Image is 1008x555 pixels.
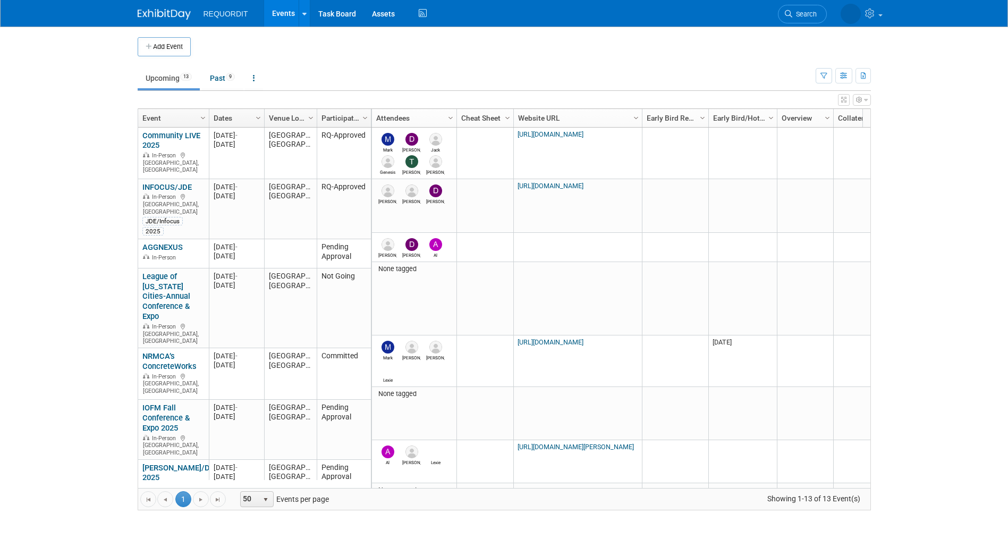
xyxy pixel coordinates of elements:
span: Column Settings [361,114,369,122]
div: Mark Buckley [378,354,397,360]
span: - [235,243,238,251]
a: Cheat Sheet [461,109,506,127]
a: Community LIVE 2025 [142,131,200,150]
a: Early Bird/Hotel Discounted Rate Deadline [713,109,770,127]
div: [DATE] [214,272,259,281]
td: [GEOGRAPHIC_DATA], [GEOGRAPHIC_DATA] [264,128,317,179]
a: Upcoming13 [138,68,200,88]
div: None tagged [376,265,452,273]
img: Genesis Brown [382,155,394,168]
a: Search [778,5,827,23]
a: Column Settings [630,109,642,125]
img: Bret Forster [429,341,442,354]
span: - [235,131,238,139]
div: [DATE] [214,242,259,251]
a: Go to the previous page [157,491,173,507]
a: Column Settings [305,109,317,125]
span: select [261,495,270,504]
span: In-Person [152,373,179,380]
a: [URL][DOMAIN_NAME] [518,182,583,190]
a: [URL][DOMAIN_NAME][PERSON_NAME] [518,443,634,451]
div: [DATE] [214,140,259,149]
div: 2025 [142,227,164,236]
a: INFOCUS/JDE [142,182,192,192]
a: Venue Location [269,109,310,127]
span: 9 [226,73,235,81]
a: Column Settings [765,109,777,125]
div: Bret Forster [426,354,445,360]
img: In-Person Event [143,254,149,259]
div: [DATE] [214,463,259,472]
a: Event [142,109,202,127]
div: [DATE] [214,360,259,369]
img: In-Person Event [143,152,149,157]
div: Mark Buckley [378,146,397,153]
img: Jack Roberts [429,133,442,146]
img: David Wilding [405,238,418,251]
a: Participation [321,109,364,127]
div: Al Kundrik [378,458,397,465]
td: Not Going [317,268,371,348]
a: Column Settings [445,109,456,125]
div: Lexie Buckley [378,376,397,383]
span: In-Person [152,435,179,442]
a: League of [US_STATE] Cities-Annual Conference & Expo [142,272,190,322]
img: Bret Forster [429,155,442,168]
div: [GEOGRAPHIC_DATA], [GEOGRAPHIC_DATA] [142,192,204,215]
img: Joe Brogni [405,445,418,458]
img: Shaun Garrison [382,238,394,251]
div: [GEOGRAPHIC_DATA], [GEOGRAPHIC_DATA] [142,322,204,345]
img: David Wilding [405,133,418,146]
div: [DATE] [214,191,259,200]
a: [PERSON_NAME]/Dimensions 2025 [142,463,247,483]
div: [DATE] [214,351,259,360]
a: Go to the next page [193,491,209,507]
div: Bret Forster [378,197,397,204]
a: Collaterals [838,109,889,127]
span: Events per page [226,491,340,507]
div: [DATE] [214,281,259,290]
a: [URL][DOMAIN_NAME] [518,338,583,346]
div: [DATE] [214,251,259,260]
div: Shaun Garrison [378,251,397,258]
div: [GEOGRAPHIC_DATA], [GEOGRAPHIC_DATA] [142,433,204,457]
img: Joe Brogni [405,184,418,197]
div: [GEOGRAPHIC_DATA], [GEOGRAPHIC_DATA] [142,372,204,395]
img: Al Kundrik [429,238,442,251]
div: Joe Brogni [402,197,421,204]
span: In-Person [152,152,179,159]
span: Showing 1-13 of 13 Event(s) [757,491,870,506]
img: David Wilding [429,184,442,197]
span: Column Settings [698,114,707,122]
a: Column Settings [697,109,708,125]
span: 1 [175,491,191,507]
a: Column Settings [821,109,833,125]
span: In-Person [152,254,179,261]
div: David Wilding [402,146,421,153]
div: Jack Roberts [426,146,445,153]
span: Go to the previous page [161,495,170,504]
td: [GEOGRAPHIC_DATA], [GEOGRAPHIC_DATA] [264,179,317,239]
img: In-Person Event [143,323,149,329]
img: In-Person Event [143,373,149,379]
div: [DATE] [214,131,259,140]
img: Bret Forster [382,184,394,197]
span: REQUORDIT [204,10,248,18]
td: [GEOGRAPHIC_DATA], [GEOGRAPHIC_DATA] [264,348,317,400]
span: - [235,272,238,280]
td: RQ-Approved [317,179,371,239]
a: Overview [782,109,826,127]
span: Column Settings [254,114,262,122]
img: Al Kundrik [382,445,394,458]
td: Committed [317,348,371,400]
span: Column Settings [307,114,315,122]
span: Column Settings [767,114,775,122]
span: Column Settings [199,114,207,122]
div: [DATE] [214,403,259,412]
div: Shaun Garrison [402,354,421,360]
span: Column Settings [503,114,512,122]
div: Joe Brogni [402,458,421,465]
span: - [235,183,238,191]
td: Pending Approval [317,460,371,510]
td: [GEOGRAPHIC_DATA], [GEOGRAPHIC_DATA] [264,400,317,460]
